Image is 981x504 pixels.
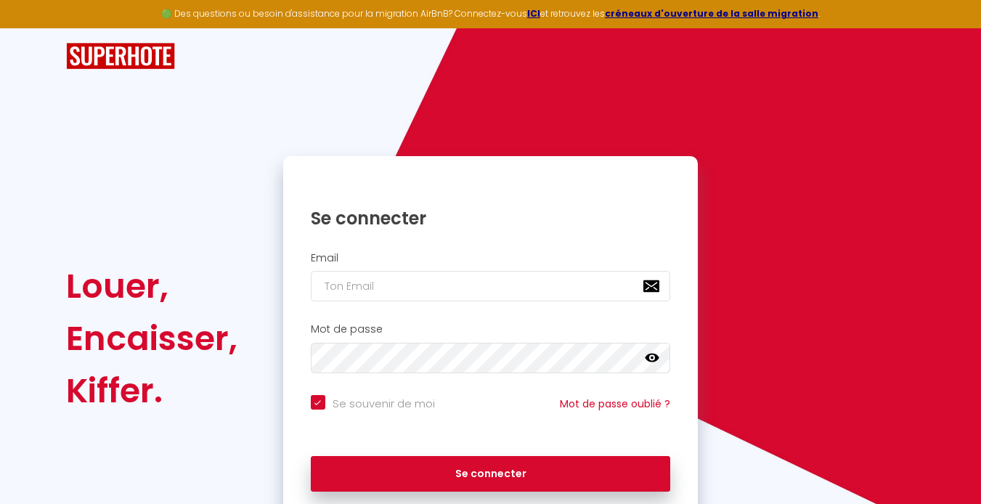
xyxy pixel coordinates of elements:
[311,252,671,264] h2: Email
[311,456,671,492] button: Se connecter
[560,397,670,411] a: Mot de passe oublié ?
[311,207,671,229] h1: Se connecter
[527,7,540,20] a: ICI
[605,7,818,20] a: créneaux d'ouverture de la salle migration
[66,43,175,70] img: SuperHote logo
[66,365,237,417] div: Kiffer.
[66,260,237,312] div: Louer,
[311,271,671,301] input: Ton Email
[66,312,237,365] div: Encaisser,
[311,323,671,336] h2: Mot de passe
